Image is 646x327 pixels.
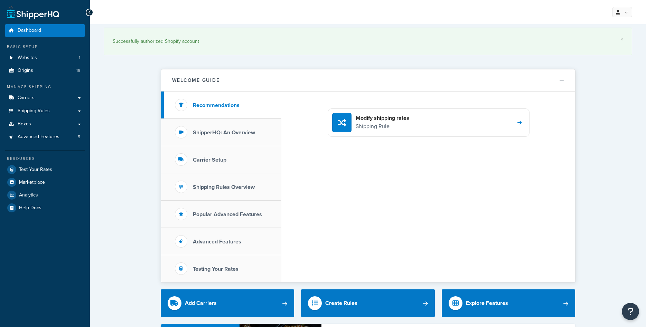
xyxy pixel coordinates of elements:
[5,131,85,143] a: Advanced Features5
[19,167,52,173] span: Test Your Rates
[5,156,85,162] div: Resources
[161,289,294,317] a: Add Carriers
[5,202,85,214] a: Help Docs
[5,118,85,131] a: Boxes
[5,131,85,143] li: Advanced Features
[301,289,435,317] a: Create Rules
[193,239,241,245] h3: Advanced Features
[19,192,38,198] span: Analytics
[79,55,80,61] span: 1
[193,266,238,272] h3: Testing Your Rates
[193,211,262,218] h3: Popular Advanced Features
[78,134,80,140] span: 5
[5,163,85,176] a: Test Your Rates
[185,298,217,308] div: Add Carriers
[5,51,85,64] a: Websites1
[19,205,41,211] span: Help Docs
[18,55,37,61] span: Websites
[5,176,85,189] a: Marketplace
[5,24,85,37] a: Dashboard
[18,134,59,140] span: Advanced Features
[193,157,226,163] h3: Carrier Setup
[18,121,31,127] span: Boxes
[620,37,623,42] a: ×
[193,184,255,190] h3: Shipping Rules Overview
[5,44,85,50] div: Basic Setup
[76,68,80,74] span: 16
[18,95,35,101] span: Carriers
[18,108,50,114] span: Shipping Rules
[113,37,623,46] div: Successfully authorized Shopify account
[356,114,409,122] h4: Modify shipping rates
[172,78,220,83] h2: Welcome Guide
[5,84,85,90] div: Manage Shipping
[18,68,33,74] span: Origins
[5,105,85,117] a: Shipping Rules
[5,189,85,201] a: Analytics
[442,289,575,317] a: Explore Features
[193,129,255,136] h3: ShipperHQ: An Overview
[161,69,575,92] button: Welcome Guide
[5,92,85,104] a: Carriers
[356,122,409,131] p: Shipping Rule
[18,28,41,33] span: Dashboard
[466,298,508,308] div: Explore Features
[5,64,85,77] a: Origins16
[193,102,240,108] h3: Recommendations
[5,64,85,77] li: Origins
[325,298,357,308] div: Create Rules
[5,51,85,64] li: Websites
[19,180,45,185] span: Marketplace
[622,303,639,320] button: Open Resource Center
